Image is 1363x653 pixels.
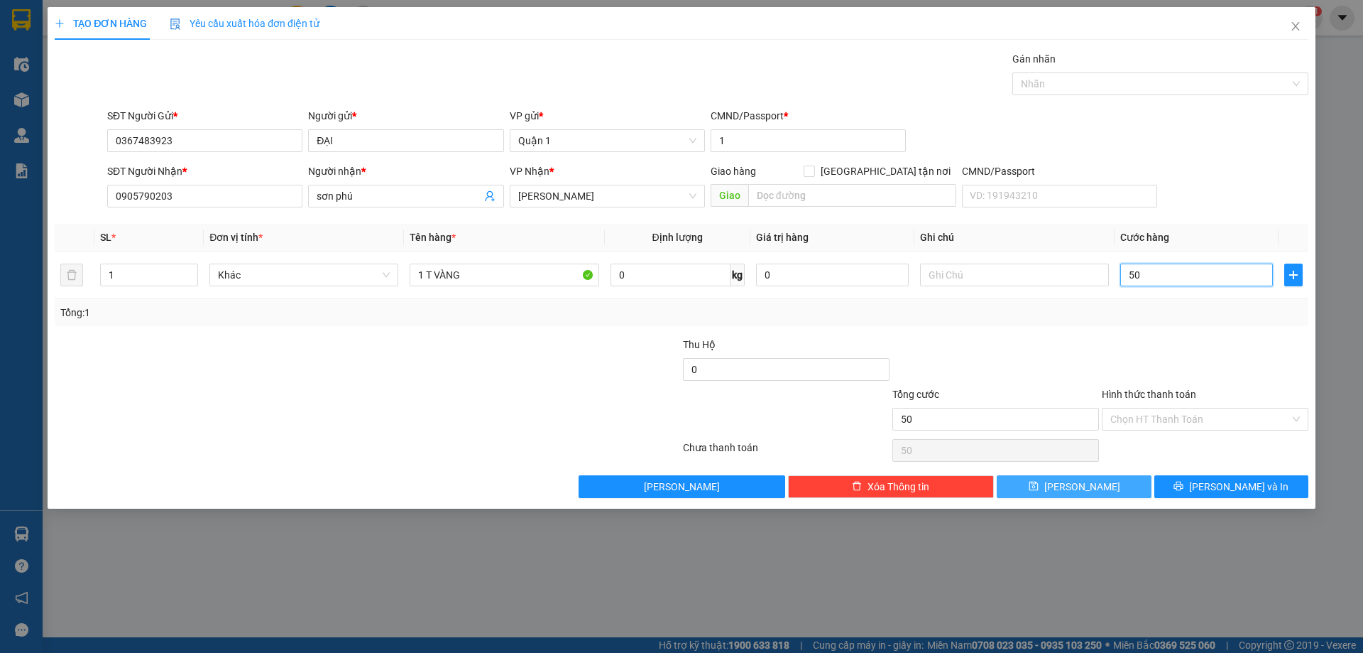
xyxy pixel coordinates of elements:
input: Ghi Chú [920,264,1109,286]
span: kg [730,264,745,286]
img: icon [170,18,181,30]
span: Cước hàng [1120,232,1169,243]
button: [PERSON_NAME] [579,475,785,498]
button: Close [1276,7,1315,47]
div: Chưa thanh toán [681,440,891,465]
span: Tên hàng [410,232,456,243]
div: CMND/Passport [962,163,1157,179]
span: Xóa Thông tin [867,479,929,495]
span: Đơn vị tính [209,232,263,243]
div: VP gửi [510,108,705,124]
button: deleteXóa Thông tin [788,475,995,498]
input: VD: Bàn, Ghế [410,264,598,286]
span: printer [1173,481,1183,492]
label: Gán nhãn [1012,53,1056,65]
span: plus [1285,269,1302,281]
span: delete [852,481,862,492]
span: SL [100,232,111,243]
th: Ghi chú [914,224,1115,252]
span: [PERSON_NAME] và In [1189,479,1288,495]
span: plus [55,18,65,28]
span: Quận 1 [518,130,696,151]
span: Giao hàng [711,166,756,177]
button: plus [1284,264,1303,286]
button: printer[PERSON_NAME] và In [1154,475,1308,498]
span: Yêu cầu xuất hóa đơn điện tử [170,18,319,29]
span: Định lượng [652,232,703,243]
div: Người nhận [308,163,503,179]
span: [PERSON_NAME] [1044,479,1120,495]
div: Người gửi [308,108,503,124]
span: user-add [484,190,496,202]
div: SĐT Người Gửi [107,108,302,124]
div: SĐT Người Nhận [107,163,302,179]
button: delete [60,264,83,286]
span: Giao [711,184,748,207]
span: save [1029,481,1039,492]
span: [GEOGRAPHIC_DATA] tận nơi [815,163,956,179]
span: [PERSON_NAME] [644,479,720,495]
input: 0 [756,264,909,286]
label: Hình thức thanh toán [1102,389,1196,400]
span: VP Nhận [510,166,549,177]
span: Tổng cước [892,389,939,400]
button: save[PERSON_NAME] [997,475,1151,498]
input: Dọc đường [748,184,956,207]
span: Thu Hộ [683,339,716,350]
span: TẠO ĐƠN HÀNG [55,18,147,29]
span: Giá trị hàng [756,232,809,243]
span: close [1290,21,1301,32]
span: Lê Hồng Phong [518,185,696,207]
div: Tổng: 1 [60,305,526,320]
div: CMND/Passport [711,108,906,124]
span: Khác [218,264,390,286]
